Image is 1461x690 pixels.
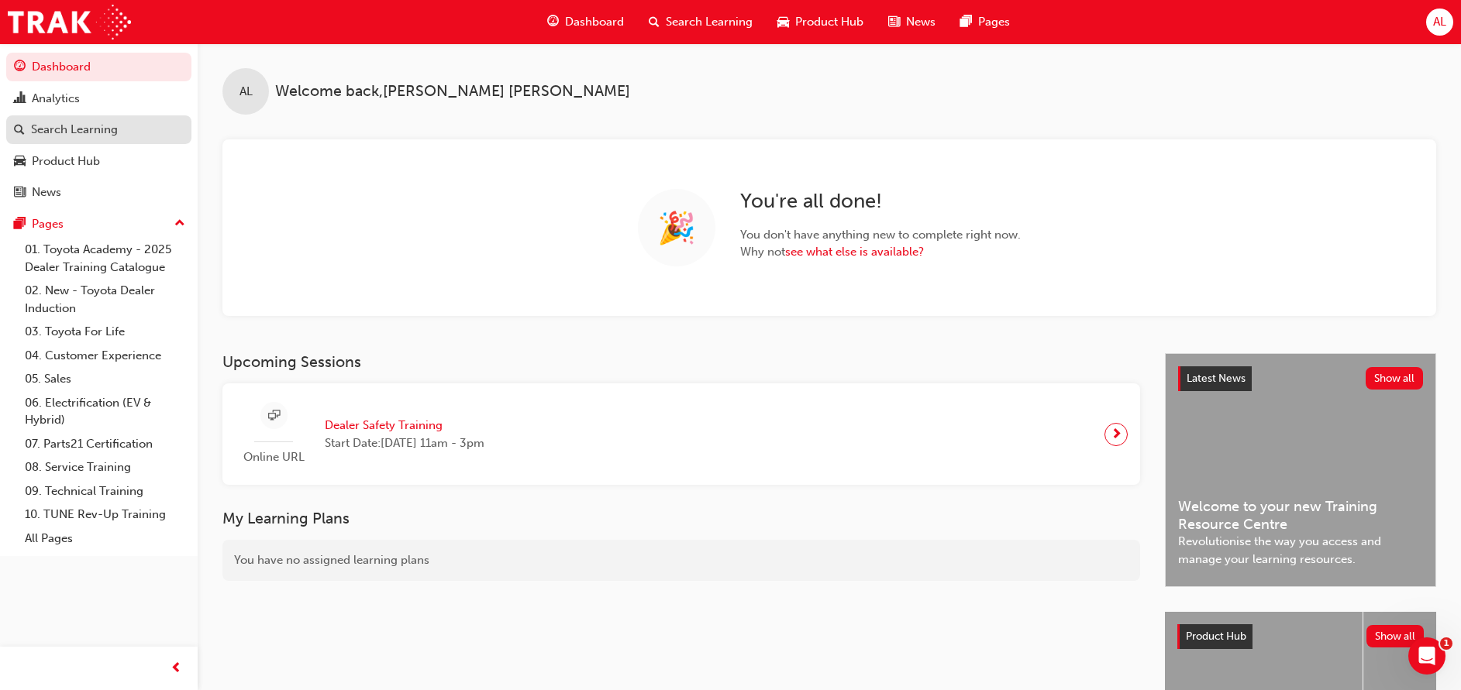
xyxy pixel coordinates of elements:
[19,238,191,279] a: 01. Toyota Academy - 2025 Dealer Training Catalogue
[960,12,972,32] span: pages-icon
[325,434,484,452] span: Start Date: [DATE] 11am - 3pm
[1433,13,1446,31] span: AL
[222,353,1140,371] h3: Upcoming Sessions
[235,396,1128,472] a: Online URLDealer Safety TrainingStart Date:[DATE] 11am - 3pm
[239,83,253,101] span: AL
[888,12,900,32] span: news-icon
[171,659,182,678] span: prev-icon
[740,189,1021,214] h2: You ' re all done!
[535,6,636,38] a: guage-iconDashboard
[275,83,630,101] span: Welcome back , [PERSON_NAME] [PERSON_NAME]
[6,50,191,210] button: DashboardAnalyticsSearch LearningProduct HubNews
[547,12,559,32] span: guage-icon
[14,186,26,200] span: news-icon
[19,279,191,320] a: 02. New - Toyota Dealer Induction
[1187,372,1246,385] span: Latest News
[785,245,924,259] a: see what else is available?
[19,432,191,456] a: 07. Parts21 Certification
[636,6,765,38] a: search-iconSearch Learning
[8,5,131,39] img: Trak
[6,210,191,239] button: Pages
[777,12,789,32] span: car-icon
[6,178,191,207] a: News
[32,90,80,108] div: Analytics
[268,407,280,426] span: sessionType_ONLINE_URL-icon
[1440,637,1452,650] span: 1
[565,13,624,31] span: Dashboard
[19,320,191,344] a: 03. Toyota For Life
[19,391,191,432] a: 06. Electrification (EV & Hybrid)
[876,6,948,38] a: news-iconNews
[32,215,64,233] div: Pages
[1186,630,1246,643] span: Product Hub
[14,123,25,137] span: search-icon
[6,115,191,144] a: Search Learning
[6,147,191,176] a: Product Hub
[6,53,191,81] a: Dashboard
[14,218,26,232] span: pages-icon
[14,92,26,106] span: chart-icon
[19,479,191,503] a: 09. Technical Training
[31,121,118,139] div: Search Learning
[6,84,191,113] a: Analytics
[19,344,191,368] a: 04. Customer Experience
[325,417,484,434] span: Dealer Safety Training
[1408,637,1445,675] iframe: Intercom live chat
[14,60,26,74] span: guage-icon
[657,219,696,237] span: 🎉
[19,503,191,527] a: 10. TUNE Rev-Up Training
[1111,424,1122,445] span: next-icon
[19,527,191,551] a: All Pages
[32,153,100,170] div: Product Hub
[1366,367,1424,390] button: Show all
[19,367,191,391] a: 05. Sales
[14,155,26,169] span: car-icon
[649,12,660,32] span: search-icon
[795,13,863,31] span: Product Hub
[1366,625,1425,647] button: Show all
[1165,353,1436,587] a: Latest NewsShow allWelcome to your new Training Resource CentreRevolutionise the way you access a...
[1426,9,1453,36] button: AL
[906,13,936,31] span: News
[174,214,185,234] span: up-icon
[666,13,753,31] span: Search Learning
[948,6,1022,38] a: pages-iconPages
[1178,533,1423,568] span: Revolutionise the way you access and manage your learning resources.
[1178,498,1423,533] span: Welcome to your new Training Resource Centre
[222,540,1140,581] div: You have no assigned learning plans
[32,184,61,201] div: News
[1178,366,1423,391] a: Latest NewsShow all
[1177,624,1424,649] a: Product HubShow all
[19,455,191,479] a: 08. Service Training
[740,243,1021,261] span: Why not
[978,13,1010,31] span: Pages
[765,6,876,38] a: car-iconProduct Hub
[235,448,312,466] span: Online URL
[740,226,1021,244] span: You don ' t have anything new to complete right now.
[222,510,1140,527] h3: My Learning Plans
